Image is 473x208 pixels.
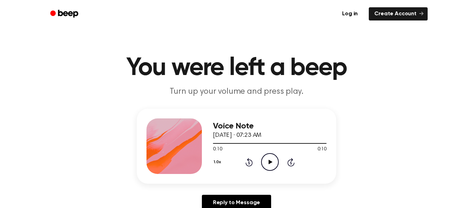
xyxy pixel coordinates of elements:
span: [DATE] · 07:23 AM [213,132,261,139]
a: Create Account [369,7,428,20]
span: 0:10 [318,146,327,153]
span: 0:10 [213,146,222,153]
a: Log in [335,6,365,22]
p: Turn up your volume and press play. [104,86,369,98]
button: 1.0x [213,156,223,168]
a: Beep [45,7,84,21]
h3: Voice Note [213,122,327,131]
h1: You were left a beep [59,56,414,81]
